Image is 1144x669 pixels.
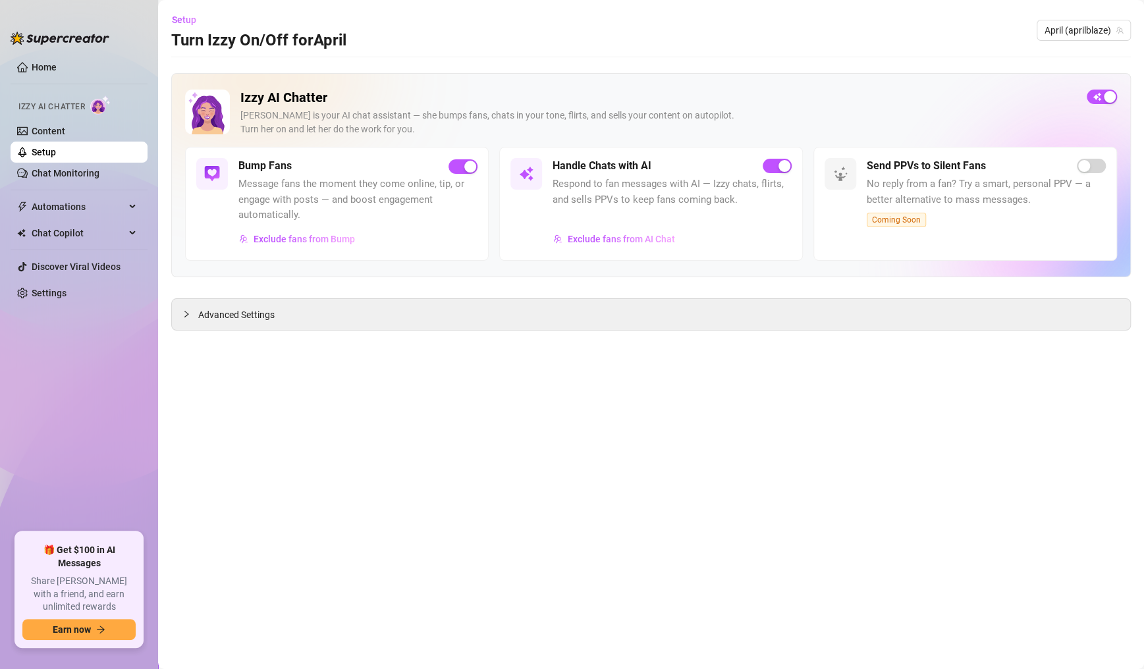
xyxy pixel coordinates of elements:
span: No reply from a fan? Try a smart, personal PPV — a better alternative to mass messages. [867,176,1106,207]
img: Izzy AI Chatter [185,90,230,134]
img: svg%3e [204,166,220,182]
a: Setup [32,147,56,157]
span: April (aprilblaze) [1045,20,1123,40]
span: Izzy AI Chatter [18,101,85,113]
span: Coming Soon [867,213,926,227]
img: svg%3e [239,234,248,244]
span: arrow-right [96,625,105,634]
button: Exclude fans from Bump [238,228,356,250]
span: Advanced Settings [198,308,275,322]
a: Home [32,62,57,72]
button: Earn nowarrow-right [22,619,136,640]
h2: Izzy AI Chatter [240,90,1076,106]
span: Share [PERSON_NAME] with a friend, and earn unlimited rewards [22,575,136,614]
span: 🎁 Get $100 in AI Messages [22,544,136,570]
span: Earn now [53,624,91,635]
img: svg%3e [832,166,848,182]
span: Chat Copilot [32,223,125,244]
a: Chat Monitoring [32,168,99,178]
a: Settings [32,288,67,298]
span: Exclude fans from AI Chat [568,234,675,244]
span: Automations [32,196,125,217]
img: AI Chatter [90,95,111,115]
img: svg%3e [553,234,562,244]
span: Exclude fans from Bump [254,234,355,244]
div: collapsed [182,307,198,321]
span: team [1116,26,1124,34]
h5: Bump Fans [238,158,292,174]
h3: Turn Izzy On/Off for April [171,30,346,51]
a: Content [32,126,65,136]
div: [PERSON_NAME] is your AI chat assistant — she bumps fans, chats in your tone, flirts, and sells y... [240,109,1076,136]
img: logo-BBDzfeDw.svg [11,32,109,45]
span: collapsed [182,310,190,318]
h5: Send PPVs to Silent Fans [867,158,986,174]
img: Chat Copilot [17,228,26,238]
button: Exclude fans from AI Chat [553,228,676,250]
img: svg%3e [518,166,534,182]
span: Respond to fan messages with AI — Izzy chats, flirts, and sells PPVs to keep fans coming back. [553,176,792,207]
a: Discover Viral Videos [32,261,121,272]
span: Message fans the moment they come online, tip, or engage with posts — and boost engagement automa... [238,176,477,223]
span: thunderbolt [17,201,28,212]
h5: Handle Chats with AI [553,158,651,174]
button: Setup [171,9,207,30]
span: Setup [172,14,196,25]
